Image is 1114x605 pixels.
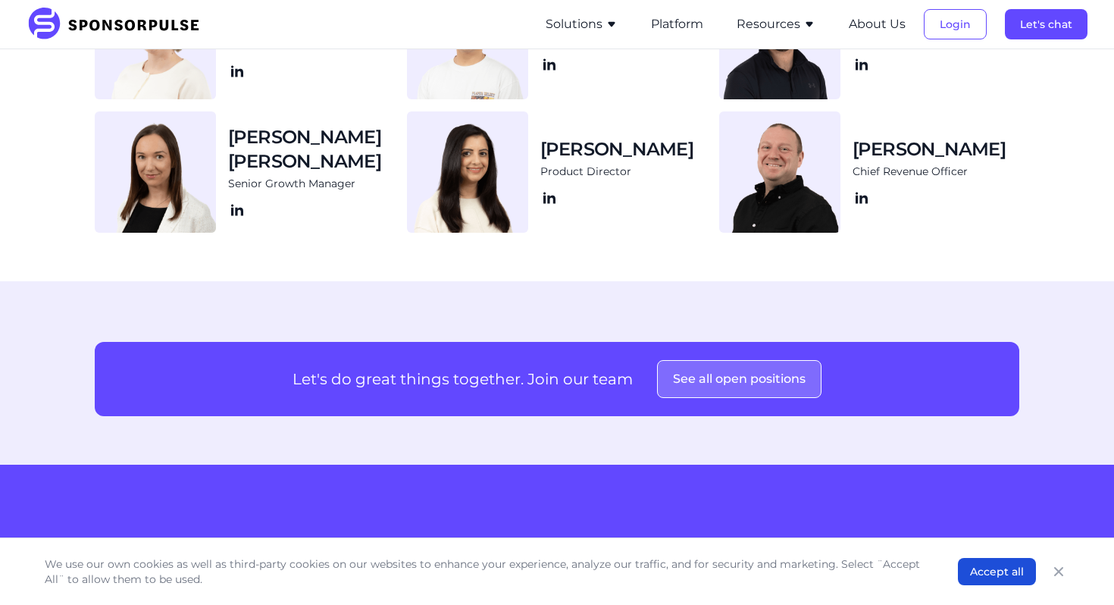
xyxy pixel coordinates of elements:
button: Let's chat [1005,9,1087,39]
h3: [PERSON_NAME] [853,137,1006,161]
span: Chief Revenue Officer [853,165,968,180]
a: About Us [849,17,906,31]
button: Accept all [958,558,1036,585]
button: See all open positions [657,360,821,398]
p: Let's do great things together. Join our team [293,368,633,390]
button: Login [924,9,987,39]
button: Resources [737,15,815,33]
button: About Us [849,15,906,33]
h3: [PERSON_NAME] [540,137,693,161]
iframe: Chat Widget [1038,532,1114,605]
button: Solutions [546,15,618,33]
a: Let's chat [1005,17,1087,31]
a: See all open positions [657,371,821,386]
button: Platform [651,15,703,33]
a: Login [924,17,987,31]
span: Senior Growth Manager [228,177,355,192]
span: Product Director [540,165,631,180]
img: SponsorPulse [27,8,211,41]
p: We use our own cookies as well as third-party cookies on our websites to enhance your experience,... [45,556,928,587]
h3: [PERSON_NAME] [PERSON_NAME] [228,125,395,174]
a: Platform [651,17,703,31]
